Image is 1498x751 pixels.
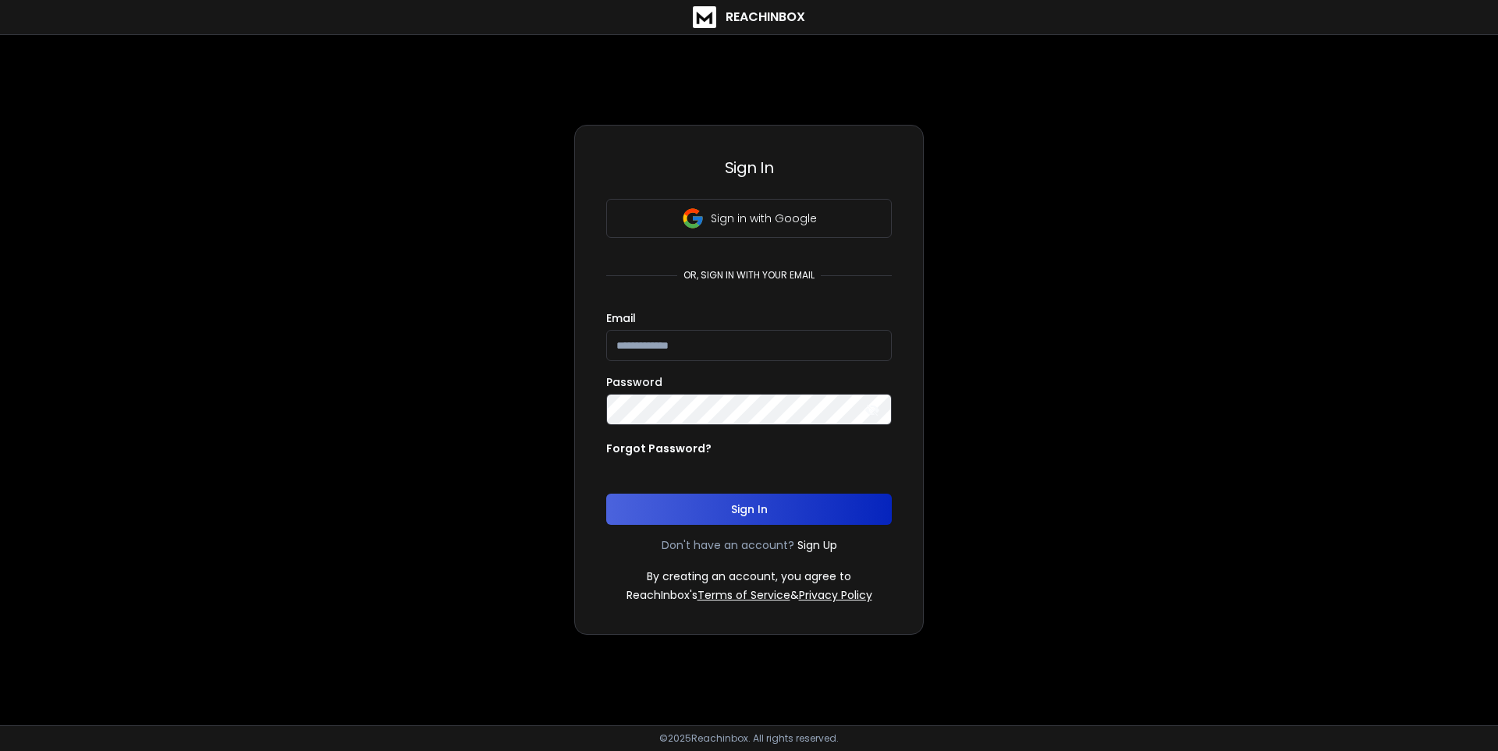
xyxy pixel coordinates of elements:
[797,537,837,553] a: Sign Up
[726,8,805,27] h1: ReachInbox
[698,587,790,603] a: Terms of Service
[606,377,662,388] label: Password
[659,732,839,745] p: © 2025 Reachinbox. All rights reserved.
[693,6,716,28] img: logo
[606,199,892,238] button: Sign in with Google
[606,157,892,179] h3: Sign In
[647,569,851,584] p: By creating an account, you agree to
[606,494,892,525] button: Sign In
[799,587,872,603] a: Privacy Policy
[693,6,805,28] a: ReachInbox
[627,587,872,603] p: ReachInbox's &
[677,269,821,282] p: or, sign in with your email
[711,211,817,226] p: Sign in with Google
[662,537,794,553] p: Don't have an account?
[606,313,636,324] label: Email
[606,441,712,456] p: Forgot Password?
